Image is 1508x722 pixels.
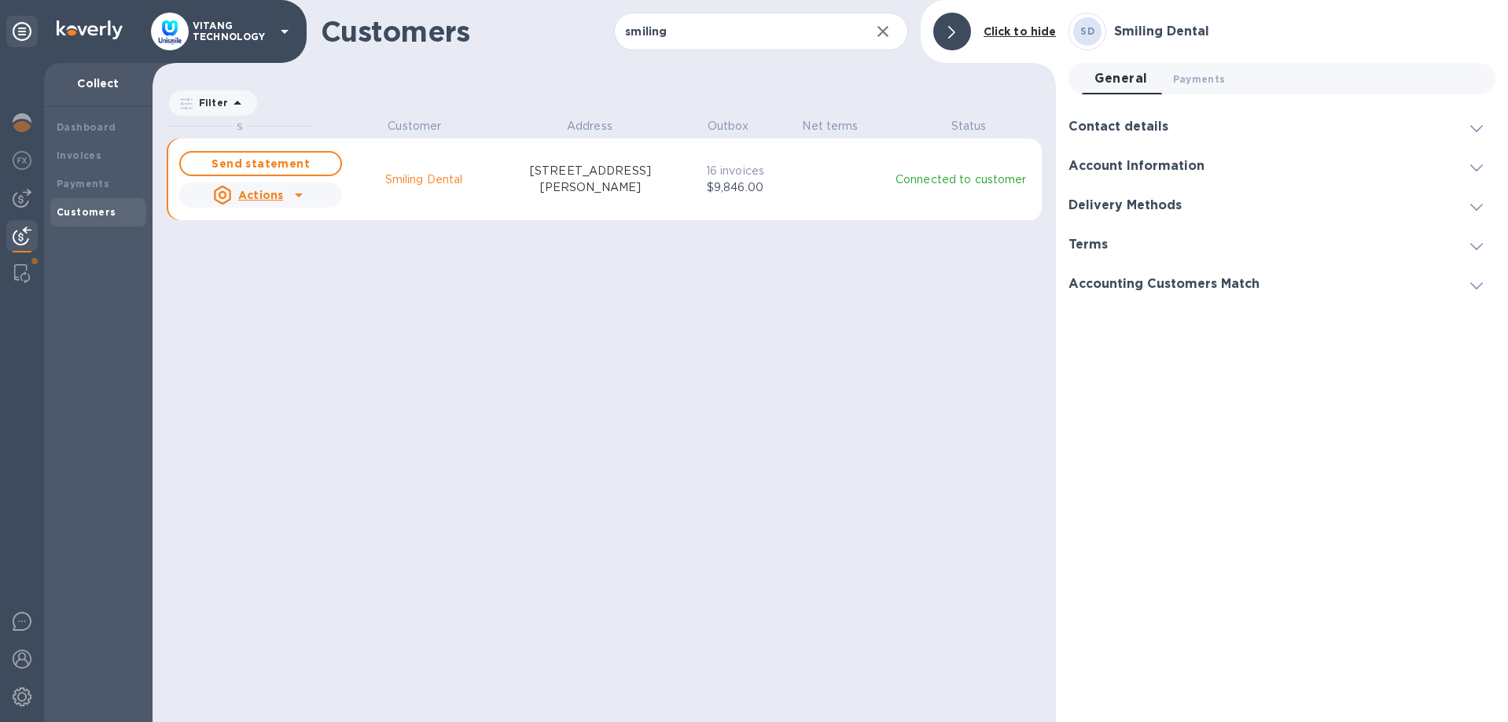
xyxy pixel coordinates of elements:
h3: Account Information [1068,159,1205,174]
span: Payments [1173,71,1226,87]
p: Address [517,118,663,134]
div: grid [167,118,1056,718]
h3: Contact details [1068,120,1168,134]
img: Foreign exchange [13,151,31,170]
p: Smiling Dental [385,171,463,188]
button: Send statement [179,151,342,176]
p: $9,846.00 [703,179,768,196]
h3: Accounting Customers Match [1068,277,1260,292]
p: Connected to customer [890,171,1033,188]
img: Logo [57,20,123,39]
span: S [237,120,243,132]
p: 16 invoices [703,163,768,179]
h3: Delivery Methods [1068,198,1182,213]
p: VITANG TECHNOLOGY [193,20,271,42]
span: Send statement [193,154,328,173]
b: Invoices [57,149,101,161]
span: General [1094,68,1147,90]
button: Send statementActionsSmiling Dental[STREET_ADDRESS][PERSON_NAME]16 invoices$9,846.00Connected to ... [167,138,1042,220]
div: Unpin categories [6,16,38,47]
p: Customer [342,118,488,134]
b: Click to hide [984,25,1057,38]
h3: Smiling Dental [1114,24,1495,39]
h1: Customers [321,15,614,48]
p: Status [896,118,1042,134]
p: Net terms [794,118,867,134]
b: Payments [57,178,109,190]
b: SD [1080,25,1094,37]
p: [STREET_ADDRESS][PERSON_NAME] [509,163,673,196]
u: Actions [238,189,283,201]
p: Filter [193,96,228,109]
b: Customers [57,206,116,218]
b: Dashboard [57,121,116,133]
p: Outbox [692,118,765,134]
p: Collect [57,76,140,91]
h3: Terms [1068,238,1108,252]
